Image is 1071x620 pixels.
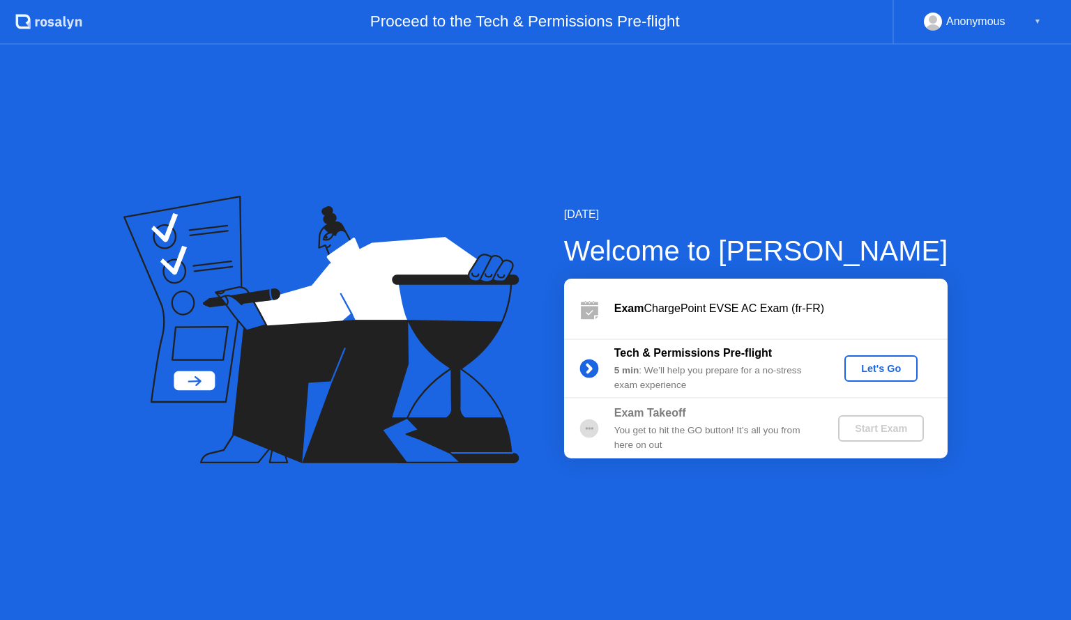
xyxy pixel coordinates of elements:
div: ChargePoint EVSE AC Exam (fr-FR) [614,300,948,317]
button: Let's Go [844,355,918,382]
div: Anonymous [946,13,1005,31]
div: [DATE] [564,206,948,223]
b: 5 min [614,365,639,375]
button: Start Exam [838,415,924,442]
b: Exam Takeoff [614,407,686,419]
b: Tech & Permissions Pre-flight [614,347,772,359]
div: Welcome to [PERSON_NAME] [564,230,948,272]
div: You get to hit the GO button! It’s all you from here on out [614,424,815,452]
div: : We’ll help you prepare for a no-stress exam experience [614,364,815,392]
div: Start Exam [844,423,918,434]
div: Let's Go [850,363,912,374]
b: Exam [614,302,644,314]
div: ▼ [1034,13,1041,31]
